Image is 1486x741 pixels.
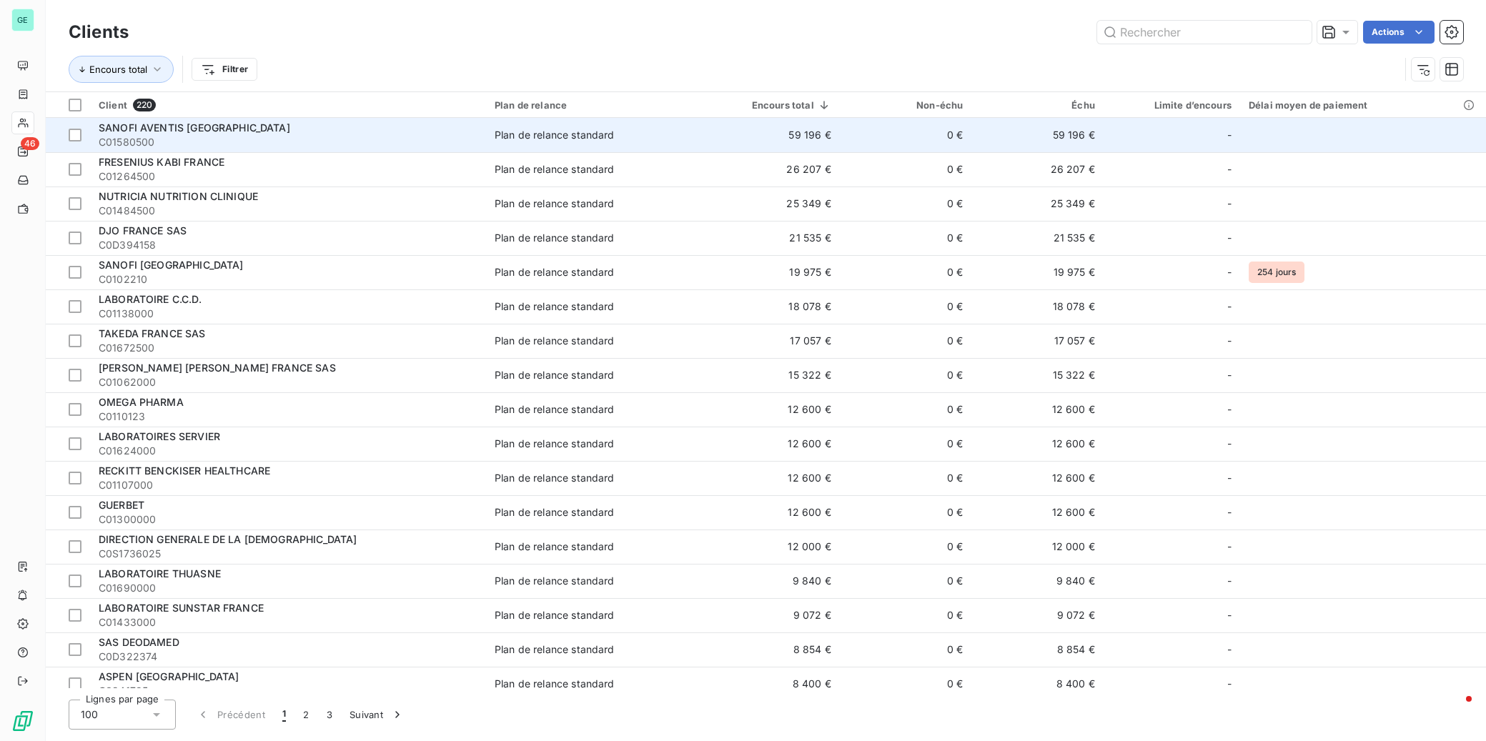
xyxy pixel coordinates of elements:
span: LABORATOIRE THUASNE [99,567,221,580]
td: 12 600 € [700,392,840,427]
td: 59 196 € [700,118,840,152]
td: 15 322 € [700,358,840,392]
span: - [1227,197,1232,211]
td: 15 322 € [971,358,1104,392]
div: Plan de relance standard [495,505,615,519]
td: 17 057 € [700,324,840,358]
input: Rechercher [1097,21,1312,44]
td: 0 € [840,461,972,495]
span: C01580500 [99,135,477,149]
span: C01672500 [99,341,477,355]
h3: Clients [69,19,129,45]
td: 0 € [840,564,972,598]
td: 25 349 € [700,187,840,221]
span: Encours total [89,64,147,75]
button: Précédent [187,700,274,730]
span: C01107000 [99,478,477,492]
td: 0 € [840,529,972,564]
span: C0102210 [99,272,477,287]
td: 12 600 € [971,495,1104,529]
td: 8 854 € [971,632,1104,667]
td: 17 057 € [971,324,1104,358]
td: 8 854 € [700,632,840,667]
span: C0110123 [99,409,477,424]
span: - [1227,299,1232,314]
div: Plan de relance standard [495,162,615,176]
span: Client [99,99,127,111]
span: - [1227,642,1232,657]
div: Plan de relance standard [495,608,615,622]
button: Encours total [69,56,174,83]
td: 25 349 € [971,187,1104,221]
span: - [1227,334,1232,348]
span: 254 jours [1249,262,1304,283]
span: C0D394158 [99,238,477,252]
span: [PERSON_NAME] [PERSON_NAME] FRANCE SAS [99,362,336,374]
td: 0 € [840,255,972,289]
span: FRESENIUS KABI FRANCE [99,156,224,168]
span: - [1227,265,1232,279]
td: 8 400 € [700,667,840,701]
span: - [1227,402,1232,417]
button: Suivant [341,700,413,730]
span: DJO FRANCE SAS [99,224,187,237]
span: 46 [21,137,39,150]
img: Logo LeanPay [11,710,34,732]
div: Plan de relance standard [495,574,615,588]
span: C0241795 [99,684,477,698]
div: GE [11,9,34,31]
td: 0 € [840,667,972,701]
div: Plan de relance standard [495,334,615,348]
span: - [1227,231,1232,245]
span: - [1227,539,1232,554]
span: C0D322374 [99,650,477,664]
td: 0 € [840,427,972,461]
td: 0 € [840,495,972,529]
div: Plan de relance standard [495,197,615,211]
span: SANOFI AVENTIS [GEOGRAPHIC_DATA] [99,121,290,134]
button: 2 [294,700,317,730]
td: 12 600 € [971,392,1104,427]
span: DIRECTION GENERALE DE LA [DEMOGRAPHIC_DATA] [99,533,357,545]
div: Plan de relance standard [495,368,615,382]
div: Plan de relance standard [495,437,615,451]
div: Plan de relance standard [495,642,615,657]
td: 21 535 € [700,221,840,255]
span: - [1227,471,1232,485]
span: ASPEN [GEOGRAPHIC_DATA] [99,670,239,682]
td: 0 € [840,152,972,187]
span: TAKEDA FRANCE SAS [99,327,206,339]
span: - [1227,437,1232,451]
div: Plan de relance standard [495,231,615,245]
div: Plan de relance standard [495,299,615,314]
span: - [1227,608,1232,622]
td: 8 400 € [971,667,1104,701]
td: 0 € [840,392,972,427]
span: C01138000 [99,307,477,321]
span: SANOFI [GEOGRAPHIC_DATA] [99,259,244,271]
span: LABORATOIRE C.C.D. [99,293,202,305]
div: Plan de relance standard [495,471,615,485]
button: 3 [318,700,341,730]
td: 0 € [840,289,972,324]
td: 12 600 € [700,461,840,495]
div: Encours total [709,99,831,111]
button: 1 [274,700,294,730]
span: C01484500 [99,204,477,218]
td: 18 078 € [971,289,1104,324]
div: Plan de relance standard [495,539,615,554]
span: LABORATOIRE SUNSTAR FRANCE [99,602,264,614]
span: - [1227,505,1232,519]
div: Plan de relance standard [495,265,615,279]
div: Plan de relance standard [495,677,615,691]
span: C01624000 [99,444,477,458]
td: 18 078 € [700,289,840,324]
span: C01433000 [99,615,477,630]
td: 12 000 € [700,529,840,564]
span: - [1227,677,1232,691]
span: OMEGA PHARMA [99,396,184,408]
td: 0 € [840,358,972,392]
span: C01300000 [99,512,477,527]
span: NUTRICIA NUTRITION CLINIQUE [99,190,258,202]
td: 12 600 € [971,461,1104,495]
